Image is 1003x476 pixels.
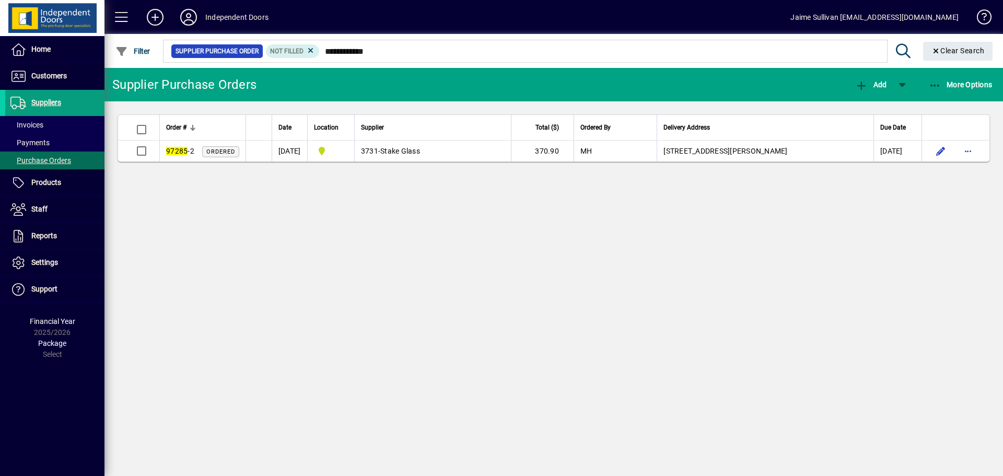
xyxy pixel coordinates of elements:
[880,122,915,133] div: Due Date
[205,9,269,26] div: Independent Doors
[314,122,348,133] div: Location
[929,80,993,89] span: More Options
[115,47,150,55] span: Filter
[580,147,592,155] span: MH
[873,141,922,161] td: [DATE]
[270,48,304,55] span: Not Filled
[166,147,194,155] span: -2
[5,63,104,89] a: Customers
[380,147,420,155] span: Stake Glass
[206,148,235,155] span: Ordered
[30,317,75,326] span: Financial Year
[853,75,889,94] button: Add
[31,258,58,266] span: Settings
[361,122,505,133] div: Supplier
[5,250,104,276] a: Settings
[518,122,568,133] div: Total ($)
[923,42,993,61] button: Clear
[535,122,559,133] span: Total ($)
[166,122,186,133] span: Order #
[5,116,104,134] a: Invoices
[880,122,906,133] span: Due Date
[969,2,990,36] a: Knowledge Base
[278,122,291,133] span: Date
[278,122,301,133] div: Date
[31,98,61,107] span: Suppliers
[361,147,378,155] span: 3731
[166,147,188,155] em: 97285
[31,45,51,53] span: Home
[580,122,611,133] span: Ordered By
[5,37,104,63] a: Home
[10,121,43,129] span: Invoices
[314,122,339,133] span: Location
[31,178,61,187] span: Products
[5,170,104,196] a: Products
[176,46,259,56] span: Supplier Purchase Order
[31,231,57,240] span: Reports
[5,196,104,223] a: Staff
[657,141,873,161] td: [STREET_ADDRESS][PERSON_NAME]
[354,141,511,161] td: -
[10,138,50,147] span: Payments
[166,122,239,133] div: Order #
[113,42,153,61] button: Filter
[5,276,104,303] a: Support
[38,339,66,347] span: Package
[580,122,651,133] div: Ordered By
[932,143,949,159] button: Edit
[31,285,57,293] span: Support
[10,156,71,165] span: Purchase Orders
[855,80,887,89] span: Add
[361,122,384,133] span: Supplier
[931,47,985,55] span: Clear Search
[663,122,710,133] span: Delivery Address
[790,9,959,26] div: Jaime Sullivan [EMAIL_ADDRESS][DOMAIN_NAME]
[31,205,48,213] span: Staff
[511,141,574,161] td: 370.90
[960,143,976,159] button: More options
[5,223,104,249] a: Reports
[172,8,205,27] button: Profile
[31,72,67,80] span: Customers
[138,8,172,27] button: Add
[5,134,104,152] a: Payments
[926,75,995,94] button: More Options
[266,44,320,58] mat-chip: Fill Status: Not Filled
[112,76,256,93] div: Supplier Purchase Orders
[272,141,307,161] td: [DATE]
[5,152,104,169] a: Purchase Orders
[314,145,348,157] span: Timaru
